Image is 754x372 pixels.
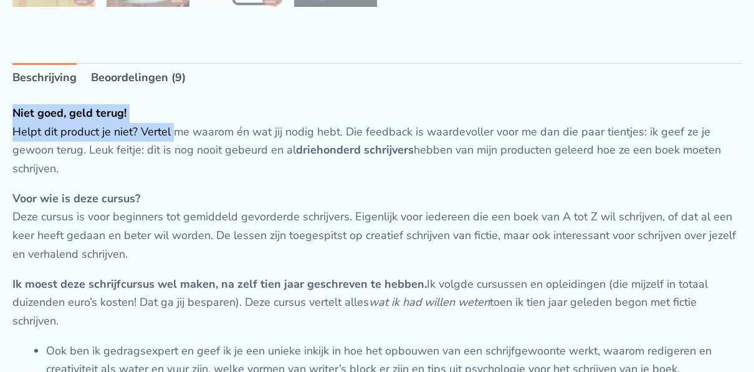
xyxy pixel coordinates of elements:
strong: Ik moest deze schrijfcursus wel maken, na zelf tien jaar geschreven te hebben. [12,277,427,291]
p: Deze cursus is voor beginners tot gemiddeld gevorderde schrijvers. Eigenlijk voor iedereen die ee... [12,190,742,264]
strong: Voor wie is deze cursus? [12,191,140,206]
a: Beoordelingen (9) [91,63,186,93]
p: Ik volgde cursussen en opleidingen (die mijzelf in totaal duizenden euro’s kosten! Dat ga jij bes... [12,275,742,331]
p: Helpt dit product je niet? Vertel me waarom én wat jij nodig hebt. Die feedback is waardevoller v... [12,104,742,179]
em: wat ik had willen weten [369,295,490,310]
strong: driehonderd schrijvers [296,142,414,157]
strong: Niet goed, geld terug! [12,105,126,120]
a: Beschrijving [12,63,77,93]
